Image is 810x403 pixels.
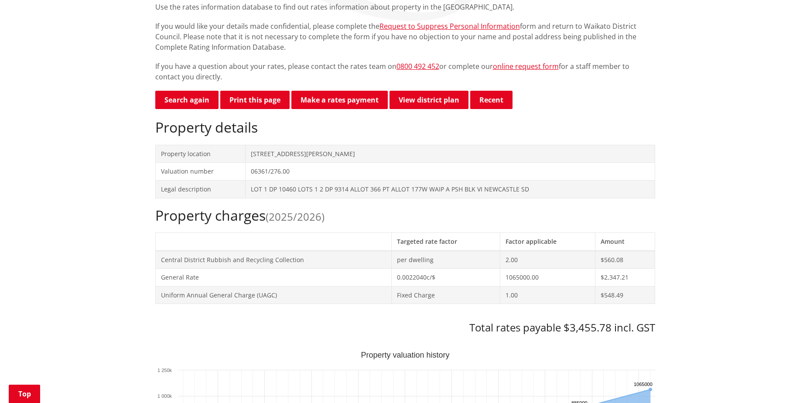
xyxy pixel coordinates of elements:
[155,2,655,12] p: Use the rates information database to find out rates information about property in the [GEOGRAPHI...
[648,388,652,391] path: Sunday, Jun 30, 12:00, 1,065,000. Capital Value.
[391,251,500,269] td: per dwelling
[155,21,655,52] p: If you would like your details made confidential, please complete the form and return to Waikato ...
[155,321,655,334] h3: Total rates payable $3,455.78 incl. GST
[634,382,653,387] text: 1065000
[361,351,449,359] text: Property valuation history
[9,385,40,403] a: Top
[155,61,655,82] p: If you have a question about your rates, please contact the rates team on or complete our for a s...
[391,232,500,250] th: Targeted rate factor
[155,286,391,304] td: Uniform Annual General Charge (UAGC)
[500,232,595,250] th: Factor applicable
[266,209,325,224] span: (2025/2026)
[379,21,520,31] a: Request to Suppress Personal Information
[155,251,391,269] td: Central District Rubbish and Recycling Collection
[155,269,391,287] td: General Rate
[390,91,468,109] a: View district plan
[396,61,439,71] a: 0800 492 452
[155,207,655,224] h2: Property charges
[246,180,655,198] td: LOT 1 DP 10460 LOTS 1 2 DP 9314 ALLOT 366 PT ALLOT 177W WAIP A PSH BLK VI NEWCASTLE SD
[595,232,655,250] th: Amount
[155,145,246,163] td: Property location
[157,393,172,399] text: 1 000k
[291,91,388,109] a: Make a rates payment
[500,269,595,287] td: 1065000.00
[391,269,500,287] td: 0.0022040c/$
[155,91,219,109] a: Search again
[493,61,559,71] a: online request form
[155,119,655,136] h2: Property details
[220,91,290,109] button: Print this page
[155,163,246,181] td: Valuation number
[595,286,655,304] td: $548.49
[500,251,595,269] td: 2.00
[595,251,655,269] td: $560.08
[595,269,655,287] td: $2,347.21
[470,91,513,109] button: Recent
[500,286,595,304] td: 1.00
[157,368,172,373] text: 1 250k
[155,180,246,198] td: Legal description
[246,145,655,163] td: [STREET_ADDRESS][PERSON_NAME]
[391,286,500,304] td: Fixed Charge
[246,163,655,181] td: 06361/276.00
